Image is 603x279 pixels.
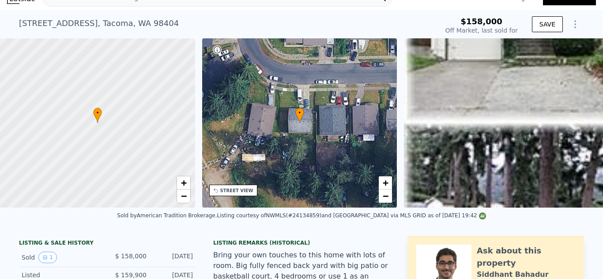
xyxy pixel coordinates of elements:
a: Zoom out [379,190,392,203]
a: Zoom in [177,176,190,190]
span: − [181,190,186,201]
span: + [383,177,388,188]
span: $ 159,900 [115,272,147,279]
span: − [383,190,388,201]
div: Ask about this property [477,245,575,269]
span: $158,000 [460,17,502,26]
span: + [181,177,186,188]
img: NWMLS Logo [479,212,486,219]
div: [STREET_ADDRESS] , Tacoma , WA 98404 [19,17,179,30]
div: Listing Remarks (Historical) [213,239,390,246]
span: • [93,109,102,117]
button: SAVE [532,16,563,32]
span: • [295,109,304,117]
div: • [93,108,102,123]
div: • [295,108,304,123]
div: Sold by American Tradition Brokerage . [117,212,217,219]
button: View historical data [38,252,57,263]
div: Listing courtesy of NWMLS (#24134859) and [GEOGRAPHIC_DATA] via MLS GRID as of [DATE] 19:42 [217,212,486,219]
button: Show Options [566,15,584,33]
a: Zoom out [177,190,190,203]
span: $ 158,000 [115,253,147,260]
div: Sold [22,252,100,263]
div: Off Market, last sold for [445,26,518,35]
div: STREET VIEW [220,187,253,194]
a: Zoom in [379,176,392,190]
div: [DATE] [154,252,193,263]
div: LISTING & SALE HISTORY [19,239,196,248]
